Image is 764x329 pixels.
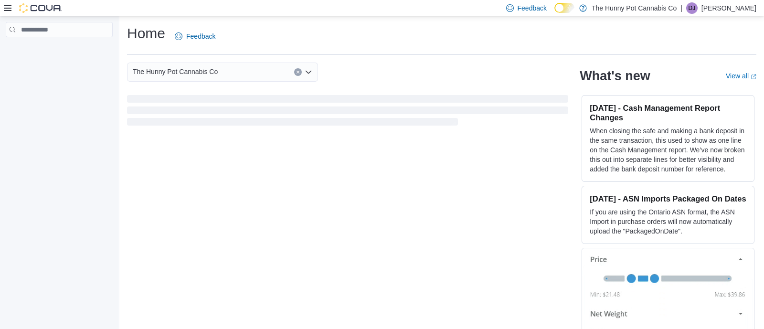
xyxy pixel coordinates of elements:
[590,194,746,203] h3: [DATE] - ASN Imports Packaged On Dates
[6,39,113,62] nav: Complex example
[171,27,219,46] a: Feedback
[554,3,574,13] input: Dark Mode
[133,66,218,77] span: The Hunny Pot Cannabis Co
[680,2,682,14] p: |
[127,97,568,127] span: Loading
[751,74,756,80] svg: External link
[294,68,302,76] button: Clear input
[590,103,746,122] h3: [DATE] - Cash Management Report Changes
[518,3,547,13] span: Feedback
[186,32,215,41] span: Feedback
[701,2,756,14] p: [PERSON_NAME]
[580,68,650,84] h2: What's new
[590,207,746,236] p: If you are using the Ontario ASN format, the ASN Import in purchase orders will now automatically...
[590,126,746,174] p: When closing the safe and making a bank deposit in the same transaction, this used to show as one...
[686,2,698,14] div: Dave Johnston
[689,2,696,14] span: DJ
[19,3,62,13] img: Cova
[726,72,756,80] a: View allExternal link
[592,2,677,14] p: The Hunny Pot Cannabis Co
[127,24,165,43] h1: Home
[305,68,312,76] button: Open list of options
